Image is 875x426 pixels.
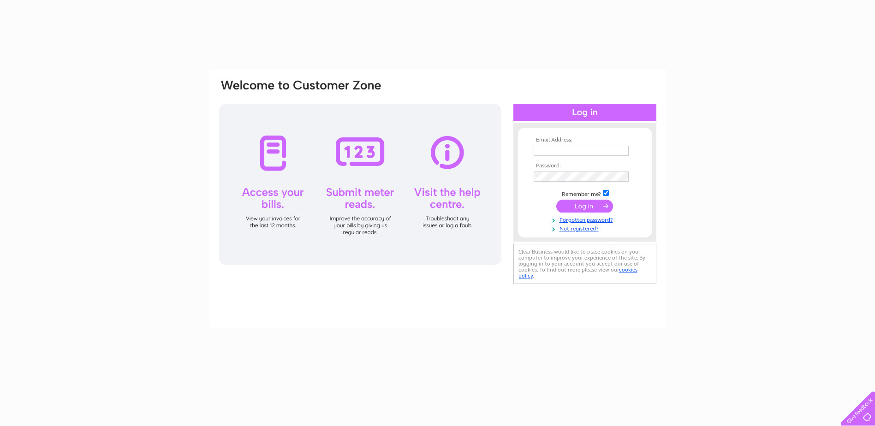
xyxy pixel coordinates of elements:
[534,224,638,232] a: Not registered?
[534,215,638,224] a: Forgotten password?
[513,244,656,284] div: Clear Business would like to place cookies on your computer to improve your experience of the sit...
[531,137,638,143] th: Email Address:
[531,189,638,198] td: Remember me?
[556,200,613,213] input: Submit
[518,266,637,279] a: cookies policy
[531,163,638,169] th: Password:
